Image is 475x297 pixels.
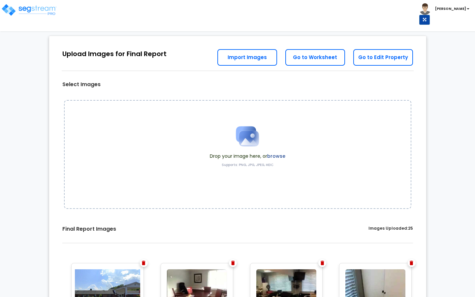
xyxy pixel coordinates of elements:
[321,261,324,265] img: Trash Icon
[1,3,57,16] img: logo_pro_r.png
[353,49,413,66] a: Go to Edit Property
[62,225,116,233] label: Final Report Images
[231,261,235,265] img: Trash Icon
[62,81,101,88] label: Select Images
[222,163,273,167] label: Supports: PNG, JPG, JPEG, HEIC
[368,225,413,233] label: Images Uploaded:
[142,261,145,265] img: Trash Icon
[419,3,431,15] img: avatar.png
[410,261,413,265] img: Trash Icon
[435,6,466,11] b: [PERSON_NAME]
[408,225,413,231] span: 25
[267,153,285,159] label: browse
[285,49,345,66] a: Go to Worksheet
[217,49,277,66] a: Import Images
[231,120,264,153] img: Upload Icon
[210,153,285,159] span: Drop your image here, or
[62,49,167,59] div: Upload Images for Final Report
